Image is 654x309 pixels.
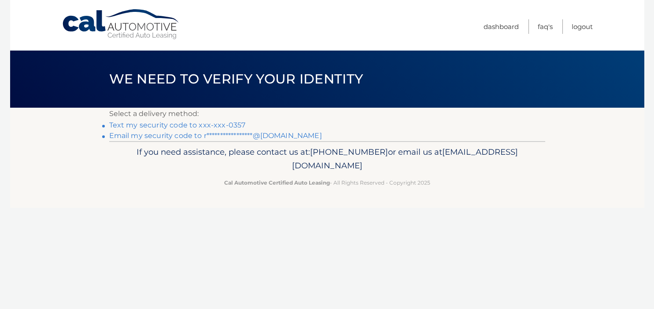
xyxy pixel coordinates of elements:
p: If you need assistance, please contact us at: or email us at [115,145,539,173]
a: Dashboard [484,19,519,34]
a: Cal Automotive [62,9,181,40]
a: Logout [572,19,593,34]
p: - All Rights Reserved - Copyright 2025 [115,178,539,187]
span: [PHONE_NUMBER] [310,147,388,157]
a: Text my security code to xxx-xxx-0357 [109,121,246,129]
strong: Cal Automotive Certified Auto Leasing [224,179,330,186]
p: Select a delivery method: [109,108,545,120]
a: FAQ's [538,19,553,34]
span: We need to verify your identity [109,71,363,87]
